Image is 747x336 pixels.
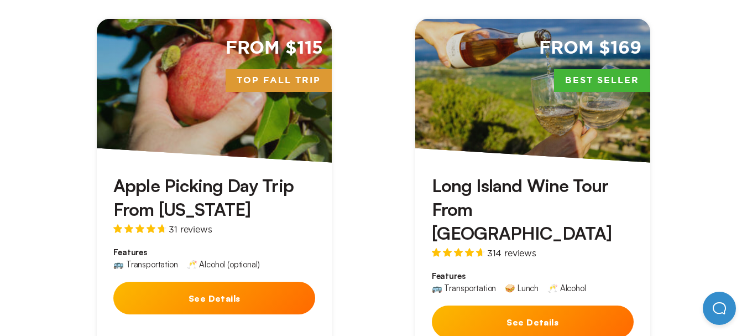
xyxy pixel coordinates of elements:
span: Best Seller [554,69,650,92]
div: 🥂 Alcohol (optional) [187,260,260,268]
span: From $169 [539,37,641,60]
span: 31 reviews [169,225,212,234]
iframe: Help Scout Beacon - Open [703,292,736,325]
div: 🥂 Alcohol [547,284,586,292]
div: 🚌 Transportation [432,284,496,292]
span: 314 reviews [487,249,536,257]
div: 🥪 Lunch [505,284,539,292]
h3: Apple Picking Day Trip From [US_STATE] [113,174,315,221]
button: See Details [113,282,315,314]
span: Features [113,247,315,258]
span: Features [432,271,634,282]
h3: Long Island Wine Tour From [GEOGRAPHIC_DATA] [432,174,634,246]
span: From $115 [226,37,323,60]
div: 🚌 Transportation [113,260,177,268]
span: Top Fall Trip [226,69,332,92]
